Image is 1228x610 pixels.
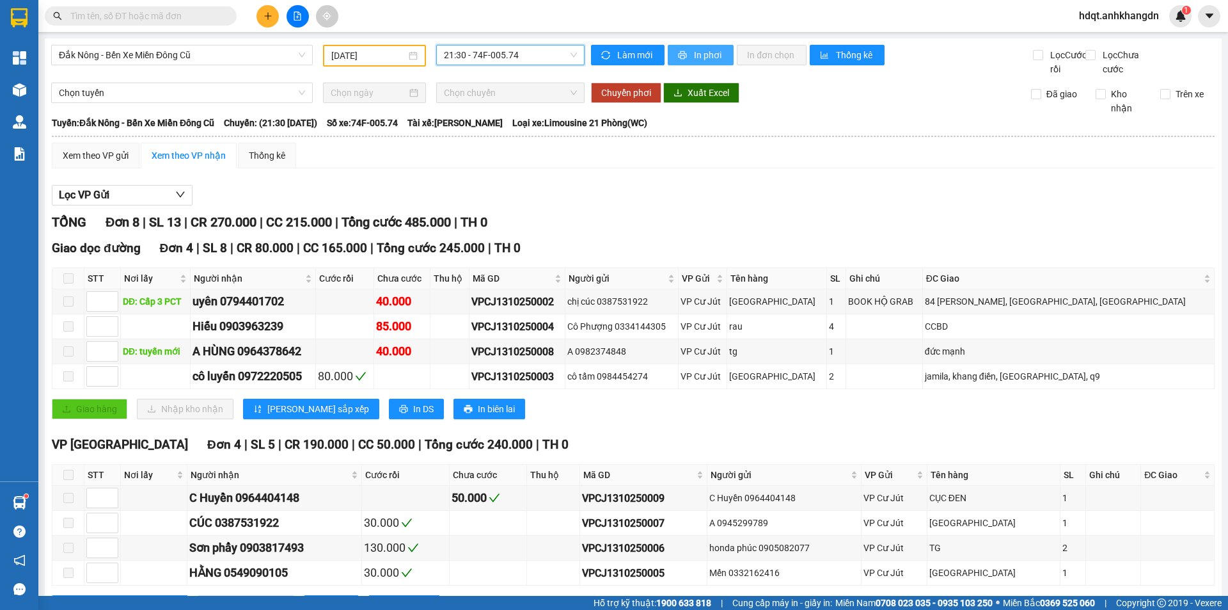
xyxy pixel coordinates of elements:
[926,271,1201,285] span: ĐC Giao
[11,8,28,28] img: logo-vxr
[249,148,285,163] div: Thống kê
[1157,598,1166,607] span: copyright
[63,148,129,163] div: Xem theo VP gửi
[464,405,473,415] span: printer
[189,489,359,507] div: C Huyền 0964404148
[376,342,428,360] div: 40.000
[193,317,313,335] div: Hiếu 0903963239
[84,268,121,289] th: STT
[316,5,338,28] button: aim
[679,289,728,314] td: VP Cư Jút
[580,511,708,536] td: VPCJ1310250007
[149,214,181,230] span: SL 13
[452,489,525,507] div: 50.000
[711,468,848,482] span: Người gửi
[401,567,413,579] span: check
[193,342,313,360] div: A HÙNG 0964378642
[224,116,317,130] span: Chuyến: (21:30 [DATE])
[322,12,331,20] span: aim
[450,465,528,486] th: Chưa cước
[494,241,521,255] span: TH 0
[679,314,728,339] td: VP Cư Jút
[471,344,562,360] div: VPCJ1310250008
[810,45,885,65] button: bar-chartThống kê
[52,399,127,419] button: uploadGiao hàng
[331,49,406,63] input: 13/10/2025
[1105,596,1106,610] span: |
[512,116,647,130] span: Loại xe: Limousine 21 Phòng(WC)
[413,402,434,416] span: In DS
[207,437,241,452] span: Đơn 4
[175,189,185,200] span: down
[84,465,121,486] th: STT
[193,367,313,385] div: cô luyến 0972220505
[13,496,26,510] img: warehouse-icon
[829,369,844,383] div: 2
[59,83,305,102] span: Chọn tuyến
[536,437,539,452] span: |
[488,241,491,255] span: |
[848,294,920,309] div: BOOK HỘ GRAB
[876,598,993,608] strong: 0708 023 035 - 0935 103 250
[929,516,1058,530] div: [GEOGRAPHIC_DATA]
[709,566,859,580] div: Mến 0332162416
[582,490,705,506] div: VPCJ1310250009
[193,293,313,310] div: uyên 0794401702
[59,45,305,65] span: Đắk Nông - Bến Xe Miền Đông Cũ
[929,566,1058,580] div: [GEOGRAPHIC_DATA]
[260,214,263,230] span: |
[663,83,739,103] button: downloadXuất Excel
[591,83,661,103] button: Chuyển phơi
[124,271,177,285] span: Nơi lấy
[1175,10,1186,22] img: icon-new-feature
[1003,596,1095,610] span: Miền Bắc
[364,539,446,557] div: 130.000
[668,45,734,65] button: printerIn phơi
[460,214,487,230] span: TH 0
[617,48,654,62] span: Làm mới
[342,214,451,230] span: Tổng cước 485.000
[1170,87,1209,101] span: Trên xe
[682,271,714,285] span: VP Gửi
[469,364,565,389] td: VPCJ1310250003
[52,118,214,128] b: Tuyến: Đắk Nông - Bến Xe Miền Đông Cũ
[13,115,26,129] img: warehouse-icon
[13,51,26,65] img: dashboard-icon
[929,491,1058,505] div: CỤC ĐEN
[709,491,859,505] div: C Huyền 0964404148
[189,539,359,557] div: Sơn phẩy 0903817493
[469,289,565,314] td: VPCJ1310250002
[230,241,233,255] span: |
[194,271,303,285] span: Người nhận
[862,486,927,511] td: VP Cư Jút
[124,468,174,482] span: Nơi lấy
[729,369,824,383] div: [GEOGRAPHIC_DATA]
[478,402,515,416] span: In biên lai
[374,268,430,289] th: Chưa cước
[454,214,457,230] span: |
[123,294,188,309] div: DĐ: Cấp 3 PCT
[681,369,725,383] div: VP Cư Jút
[267,402,369,416] span: [PERSON_NAME] sắp xếp
[59,187,109,203] span: Lọc VP Gửi
[1040,598,1095,608] strong: 0369 525 060
[287,5,309,28] button: file-add
[1062,491,1083,505] div: 1
[203,241,227,255] span: SL 8
[925,369,1212,383] div: jamila, khang điền, [GEOGRAPHIC_DATA], q9
[729,294,824,309] div: [GEOGRAPHIC_DATA]
[355,371,366,382] span: check
[681,294,725,309] div: VP Cư Jút
[925,294,1212,309] div: 84 [PERSON_NAME], [GEOGRAPHIC_DATA], [GEOGRAPHIC_DATA]
[862,536,927,561] td: VP Cư Jút
[737,45,807,65] button: In đơn chọn
[678,51,689,61] span: printer
[266,214,332,230] span: CC 215.000
[352,437,355,452] span: |
[13,583,26,595] span: message
[1144,468,1201,482] span: ĐC Giao
[721,596,723,610] span: |
[925,319,1212,333] div: CCBD
[160,241,194,255] span: Đơn 4
[376,317,428,335] div: 85.000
